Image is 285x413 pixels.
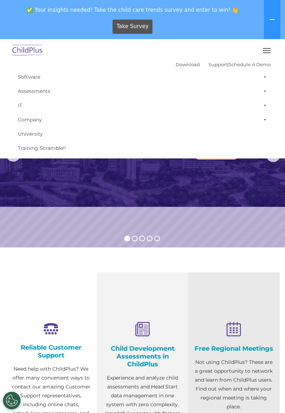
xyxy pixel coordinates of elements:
font: | [176,62,271,67]
h4: Child Development Assessments in ChildPlus [102,345,183,368]
button: Cookies Settings [3,392,21,409]
a: Support [208,62,227,67]
a: Download [176,62,200,67]
a: Company [14,113,271,127]
h4: Free Regional Meetings [193,345,274,352]
a: IT [14,98,271,113]
span: ✅ Your insights needed! Take the child care trends survey and enter to win! 👏 [3,3,263,17]
a: Software [14,70,271,84]
img: ChildPlus by Procare Solutions [11,42,44,59]
a: University [14,127,271,141]
h4: Reliable Customer Support [11,344,92,359]
a: Assessments [14,84,271,98]
p: Not using ChildPlus? These are a great opportunity to network and learn from ChildPlus users. Fin... [193,358,274,411]
a: Training Scramble!! [14,141,271,155]
a: Take Survey [113,20,153,34]
a: Schedule A Demo [229,62,271,67]
span: Take Survey [116,20,149,33]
